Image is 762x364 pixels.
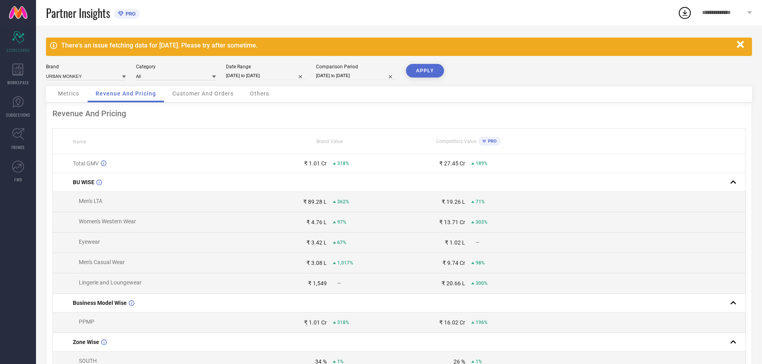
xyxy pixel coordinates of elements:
[486,139,497,144] span: PRO
[337,240,346,245] span: 67%
[11,144,25,150] span: TRENDS
[46,5,110,21] span: Partner Insights
[476,260,485,266] span: 98%
[79,198,102,204] span: Men's LTA
[439,219,465,225] div: ₹ 13.71 Cr
[79,239,100,245] span: Eyewear
[7,80,29,86] span: WORKSPACE
[476,219,488,225] span: 303%
[337,280,341,286] span: —
[316,139,343,144] span: Brand Value
[337,161,349,166] span: 318%
[96,90,156,97] span: Revenue And Pricing
[73,160,99,167] span: Total GMV
[476,320,488,325] span: 196%
[79,358,97,364] span: SOUTH
[73,139,86,145] span: Name
[61,42,733,49] div: There's an issue fetching data for [DATE]. Please try after sometime.
[306,219,327,225] div: ₹ 4.76 L
[337,260,353,266] span: 1,017%
[250,90,269,97] span: Others
[476,280,488,286] span: 300%
[52,109,746,118] div: Revenue And Pricing
[226,64,306,70] div: Date Range
[73,300,127,306] span: Business Model Wise
[73,339,99,345] span: Zone Wise
[58,90,79,97] span: Metrics
[442,199,465,205] div: ₹ 19.26 L
[476,240,479,245] span: —
[226,72,306,80] input: Select date range
[306,239,327,246] div: ₹ 3.42 L
[304,319,327,326] div: ₹ 1.01 Cr
[79,279,142,286] span: Lingerie and Loungewear
[337,199,349,205] span: 362%
[337,219,346,225] span: 97%
[442,260,465,266] div: ₹ 9.74 Cr
[476,199,485,205] span: 71%
[316,64,396,70] div: Comparison Period
[436,139,476,144] span: Competitors Value
[124,11,136,17] span: PRO
[73,179,94,185] span: BU WISE
[304,160,327,167] div: ₹ 1.01 Cr
[79,318,94,325] span: PPMP
[303,199,327,205] div: ₹ 89.28 L
[406,64,444,78] button: APPLY
[79,218,136,225] span: Women's Western Wear
[14,177,22,183] span: FWD
[678,6,692,20] div: Open download list
[439,160,465,167] div: ₹ 27.45 Cr
[79,259,125,265] span: Men's Casual Wear
[46,64,126,70] div: Brand
[308,280,327,286] div: ₹ 1,549
[136,64,216,70] div: Category
[445,239,465,246] div: ₹ 1.02 L
[337,320,349,325] span: 318%
[172,90,234,97] span: Customer And Orders
[476,161,488,166] span: 189%
[442,280,465,286] div: ₹ 20.66 L
[306,260,327,266] div: ₹ 3.08 L
[6,112,30,118] span: SUGGESTIONS
[316,72,396,80] input: Select comparison period
[439,319,465,326] div: ₹ 16.02 Cr
[6,47,30,53] span: SCORECARDS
